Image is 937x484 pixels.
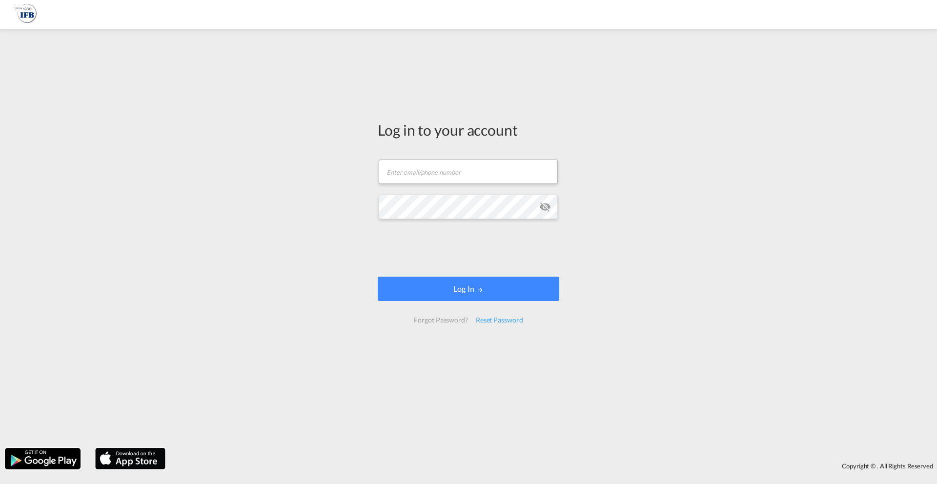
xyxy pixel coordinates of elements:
[378,277,559,301] button: LOGIN
[4,447,81,470] img: google.png
[379,160,558,184] input: Enter email/phone number
[378,120,559,140] div: Log in to your account
[170,458,937,474] div: Copyright © . All Rights Reserved
[394,229,543,267] iframe: reCAPTCHA
[539,201,551,213] md-icon: icon-eye-off
[94,447,166,470] img: apple.png
[15,4,37,26] img: 1f261f00256b11eeaf3d89493e6660f9.png
[472,311,527,329] div: Reset Password
[410,311,471,329] div: Forgot Password?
